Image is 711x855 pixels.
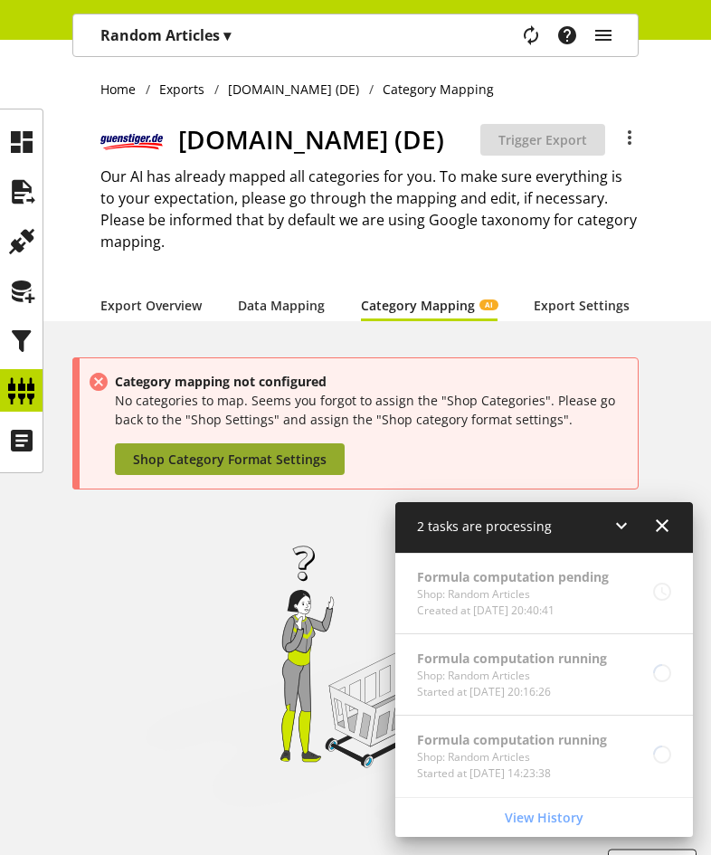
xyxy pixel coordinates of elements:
[498,130,587,149] span: Trigger Export
[238,296,325,315] a: Data Mapping
[100,24,231,46] p: Random Articles
[100,80,146,99] a: Home
[100,127,164,151] img: logo
[223,25,231,45] span: ▾
[100,80,136,99] span: Home
[100,166,639,252] h2: Our AI has already mapped all categories for you. To make sure everything is to your expectation,...
[133,450,327,469] span: Shop Category Format Settings
[485,299,493,310] span: AI
[100,296,202,315] a: Export Overview
[361,296,498,315] a: Category MappingAI
[72,14,639,57] nav: main navigation
[159,80,204,99] span: Exports
[399,802,689,833] a: View History
[505,808,583,827] span: View History
[115,391,630,429] p: No categories to map. Seems you forgot to assign the "Shop Categories". Please go back to the "Sh...
[534,296,630,315] a: Export Settings
[150,80,214,99] a: Exports
[115,372,630,391] h4: Category mapping not configured
[417,518,552,535] span: 2 tasks are processing
[480,124,605,156] button: Trigger Export
[178,120,480,158] h1: [DOMAIN_NAME] (DE)
[115,443,345,475] a: Shop Category Format Settings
